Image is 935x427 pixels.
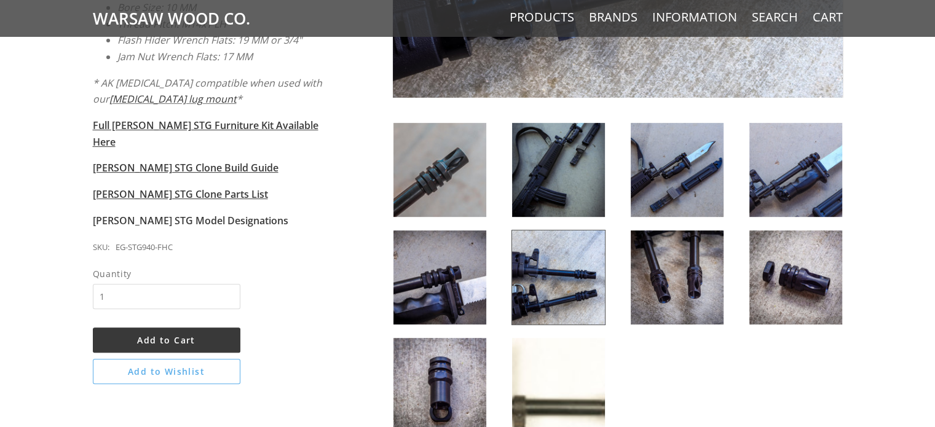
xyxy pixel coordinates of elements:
a: [MEDICAL_DATA] lug mount [109,92,237,106]
img: Wieger STG-940 Flash Hider Compensator [512,230,605,324]
a: [PERSON_NAME] STG Clone Parts List [93,187,268,201]
a: Full [PERSON_NAME] STG Furniture Kit Available Here [93,119,318,149]
button: Add to Cart [93,327,240,353]
img: Wieger STG-940 Flash Hider Compensator [631,123,724,217]
a: Information [652,9,737,25]
img: Wieger STG-940 Flash Hider Compensator [749,123,842,217]
img: Wieger STG-940 Flash Hider Compensator [393,230,486,324]
em: Flash Hider Wrench Flats: 19 MM or 3/4" [117,33,302,47]
span: Quantity [93,267,240,281]
img: Wieger STG-940 Flash Hider Compensator [393,123,486,217]
img: Wieger STG-940 Flash Hider Compensator [512,123,605,217]
a: [PERSON_NAME] STG Model Designations [93,214,288,227]
a: Products [510,9,574,25]
em: Jam Nut Wrench Flats: 17 MM [117,50,253,63]
em: * AK [MEDICAL_DATA] compatible when used with our * [93,76,322,106]
a: [PERSON_NAME] STG Clone Build Guide [93,161,278,174]
a: Brands [589,9,637,25]
span: Add to Cart [137,334,195,346]
div: SKU: [93,241,109,254]
img: Wieger STG-940 Flash Hider Compensator [631,230,724,324]
a: Cart [813,9,843,25]
div: EG-STG940-FHC [116,241,173,254]
img: Wieger STG-940 Flash Hider Compensator [749,230,842,324]
button: Add to Wishlist [93,359,240,384]
input: Quantity [93,284,240,309]
a: Search [752,9,798,25]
